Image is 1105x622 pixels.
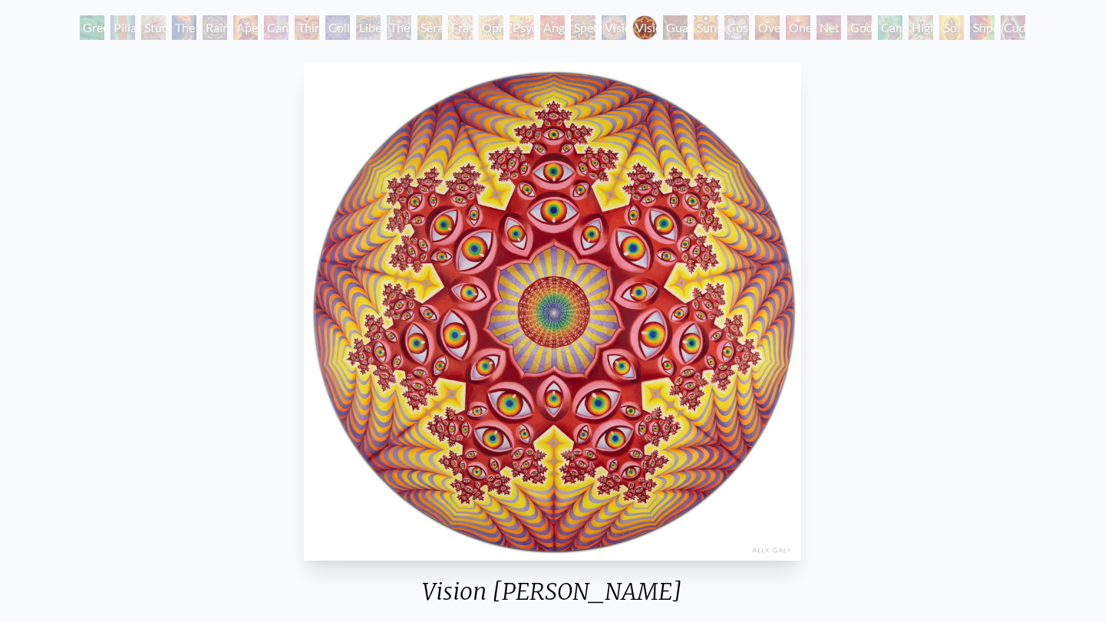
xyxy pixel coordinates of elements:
div: Psychomicrograph of a Fractal Paisley Cherub Feather Tip [510,15,534,40]
div: Cuddle [1001,15,1025,40]
div: Spectral Lotus [571,15,595,40]
div: Rainbow Eye Ripple [203,15,227,40]
div: The Seer [387,15,411,40]
div: Shpongled [970,15,995,40]
div: Study for the Great Turn [141,15,166,40]
div: Vision Crystal [602,15,626,40]
div: Angel Skin [540,15,565,40]
div: Vision [PERSON_NAME] [632,15,657,40]
div: Vision [PERSON_NAME] [298,578,806,617]
div: Seraphic Transport Docking on the Third Eye [417,15,442,40]
div: Ophanic Eyelash [479,15,503,40]
div: Pillar of Awareness [110,15,135,40]
div: Collective Vision [325,15,350,40]
div: The Torch [172,15,196,40]
div: Net of Being [816,15,841,40]
div: Cannafist [878,15,902,40]
div: One [786,15,810,40]
div: Aperture [233,15,258,40]
div: Liberation Through Seeing [356,15,381,40]
div: Oversoul [755,15,780,40]
div: Green Hand [80,15,104,40]
div: Cosmic Elf [724,15,749,40]
div: Sunyata [694,15,718,40]
div: Sol Invictus [939,15,964,40]
div: Third Eye Tears of Joy [295,15,319,40]
div: Godself [847,15,872,40]
div: Fractal Eyes [448,15,473,40]
img: Vision-Crystal-Tondo-2015-Alex-Grey-watermarked.jpg [304,63,800,561]
div: Guardian of Infinite Vision [663,15,688,40]
div: Cannabis Sutra [264,15,289,40]
div: Higher Vision [909,15,933,40]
